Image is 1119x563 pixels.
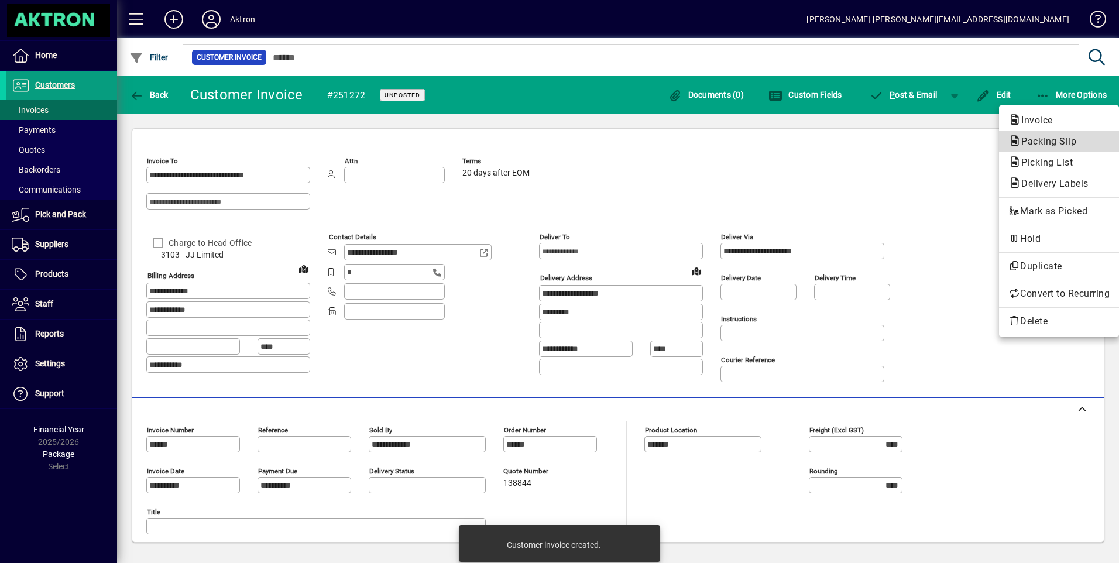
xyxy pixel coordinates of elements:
span: Picking List [1008,157,1079,168]
span: Delivery Labels [1008,178,1094,189]
span: Invoice [1008,115,1059,126]
span: Convert to Recurring [1008,287,1110,301]
span: Mark as Picked [1008,204,1110,218]
span: Hold [1008,232,1110,246]
span: Duplicate [1008,259,1110,273]
span: Delete [1008,314,1110,328]
span: Packing Slip [1008,136,1082,147]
